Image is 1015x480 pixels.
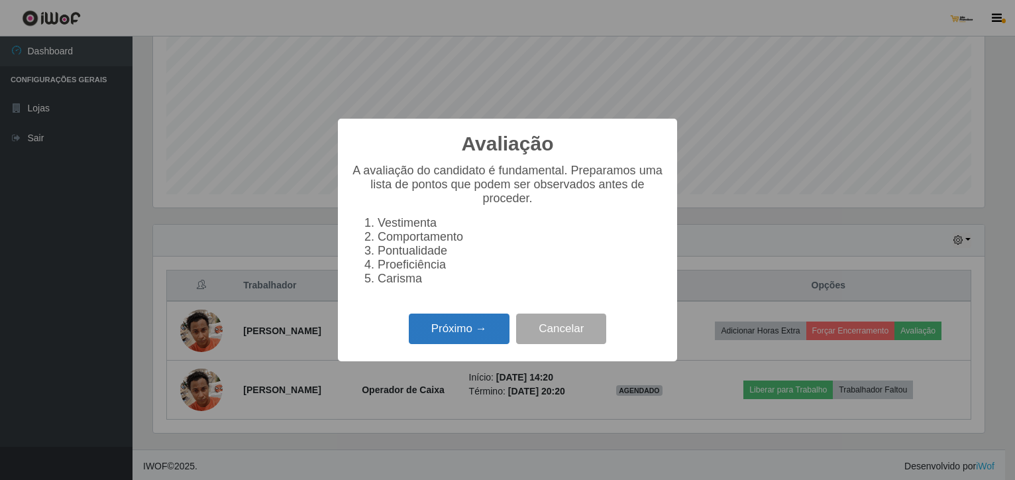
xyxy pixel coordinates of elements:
[462,132,554,156] h2: Avaliação
[378,216,664,230] li: Vestimenta
[378,230,664,244] li: Comportamento
[409,314,509,345] button: Próximo →
[378,258,664,272] li: Proeficiência
[516,314,606,345] button: Cancelar
[378,244,664,258] li: Pontualidade
[351,164,664,206] p: A avaliação do candidato é fundamental. Preparamos uma lista de pontos que podem ser observados a...
[378,272,664,286] li: Carisma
